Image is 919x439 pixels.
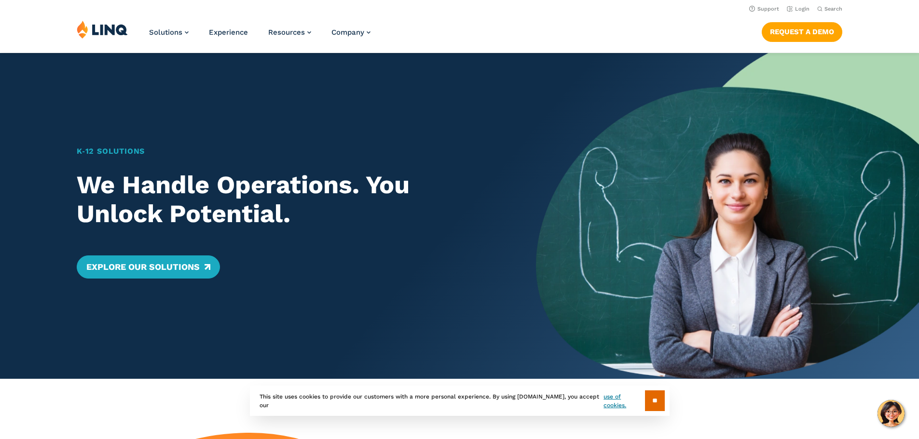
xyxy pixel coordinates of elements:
[762,22,842,41] a: Request a Demo
[149,20,370,52] nav: Primary Navigation
[149,28,182,37] span: Solutions
[77,146,499,157] h1: K‑12 Solutions
[787,6,809,12] a: Login
[817,5,842,13] button: Open Search Bar
[604,392,645,410] a: use of cookies.
[149,28,189,37] a: Solutions
[749,6,779,12] a: Support
[331,28,364,37] span: Company
[878,400,905,427] button: Hello, have a question? Let’s chat.
[762,20,842,41] nav: Button Navigation
[824,6,842,12] span: Search
[77,20,128,39] img: LINQ | K‑12 Software
[77,255,220,279] a: Explore Our Solutions
[250,386,670,416] div: This site uses cookies to provide our customers with a more personal experience. By using [DOMAIN...
[209,28,248,37] a: Experience
[268,28,305,37] span: Resources
[77,171,499,228] h2: We Handle Operations. You Unlock Potential.
[536,53,919,379] img: Home Banner
[268,28,311,37] a: Resources
[331,28,370,37] a: Company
